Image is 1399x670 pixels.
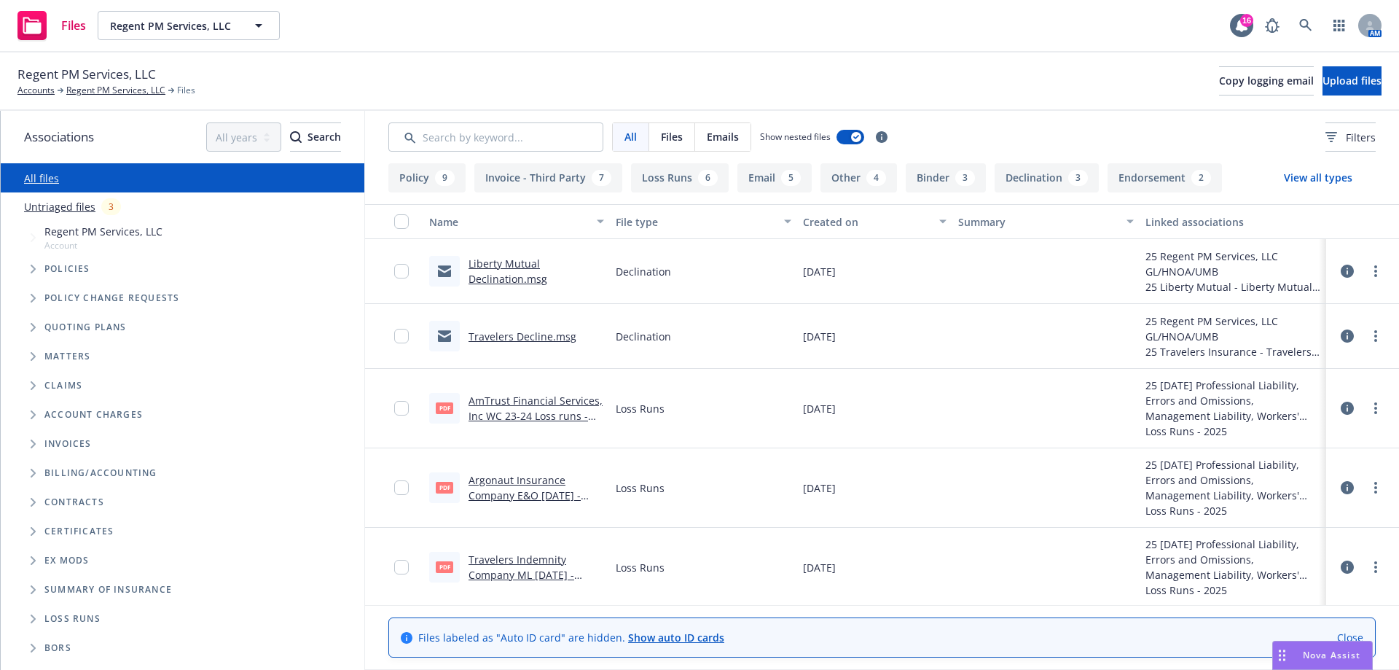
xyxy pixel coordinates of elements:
[1367,479,1384,496] a: more
[781,170,801,186] div: 5
[1145,583,1320,598] div: Loss Runs - 2025
[1145,344,1320,359] div: 25 Travelers Insurance - Travelers Insurance - Commercial Auto Liability, General Liability, Comm...
[44,352,90,361] span: Matters
[290,122,341,152] button: SearchSearch
[436,482,453,493] span: PDF
[1068,170,1088,186] div: 3
[12,5,92,46] a: Files
[44,224,162,239] span: Regent PM Services, LLC
[435,170,455,186] div: 9
[469,553,596,612] a: Travelers Indemnity Company ML [DATE] - [DATE] Loss Runs - Valued [DATE].PDF
[394,264,409,278] input: Toggle Row Selected
[760,131,831,143] span: Show nested files
[98,11,280,40] button: Regent PM Services, LLC
[1273,642,1291,669] div: Drag to move
[469,330,576,343] a: Travelers Decline.msg
[423,204,610,239] button: Name
[1240,14,1253,27] div: 16
[1322,74,1382,87] span: Upload files
[803,401,836,416] span: [DATE]
[1367,558,1384,576] a: more
[1258,11,1287,40] a: Report a Bug
[1145,424,1320,439] div: Loss Runs - 2025
[955,170,975,186] div: 3
[44,381,82,390] span: Claims
[436,402,453,413] span: pdf
[1325,130,1376,145] span: Filters
[1219,66,1314,96] button: Copy logging email
[44,585,172,594] span: Summary of insurance
[1367,262,1384,280] a: more
[17,84,55,97] a: Accounts
[1145,457,1320,503] div: 25 [DATE] Professional Liability, Errors and Omissions, Management Liability, Workers' Compensati...
[995,163,1099,192] button: Declination
[44,294,179,303] span: Policy change requests
[624,129,637,144] span: All
[44,410,143,419] span: Account charges
[1325,122,1376,152] button: Filters
[1303,649,1360,661] span: Nova Assist
[24,199,95,214] a: Untriaged files
[616,214,775,230] div: File type
[592,170,611,186] div: 7
[44,440,92,448] span: Invoices
[1145,249,1320,279] div: 25 Regent PM Services, LLC GL/HNOA/UMB
[803,329,836,344] span: [DATE]
[101,198,121,215] div: 3
[1367,400,1384,417] a: more
[707,129,739,144] span: Emails
[474,163,622,192] button: Invoice - Third Party
[616,264,671,279] span: Declination
[418,630,724,645] span: Files labeled as "Auto ID card" are hidden.
[616,401,665,416] span: Loss Runs
[469,394,603,438] a: AmTrust Financial Services, Inc WC 23-24 Loss runs - Valued [DATE].pdf
[61,20,86,31] span: Files
[429,214,588,230] div: Name
[24,171,59,185] a: All files
[44,556,89,565] span: Ex Mods
[394,329,409,343] input: Toggle Row Selected
[1145,503,1320,518] div: Loss Runs - 2025
[394,560,409,574] input: Toggle Row Selected
[17,65,156,84] span: Regent PM Services, LLC
[1145,313,1320,344] div: 25 Regent PM Services, LLC GL/HNOA/UMB
[1145,214,1320,230] div: Linked associations
[1337,630,1363,645] a: Close
[1,459,364,663] div: Folder Tree Example
[24,128,94,147] span: Associations
[469,473,596,533] a: Argonaut Insurance Company E&O [DATE] - [DATE] Loss Runs - Valued [DATE].PDF
[820,163,897,192] button: Other
[394,480,409,495] input: Toggle Row Selected
[1346,130,1376,145] span: Filters
[110,18,236,34] span: Regent PM Services, LLC
[394,214,409,229] input: Select all
[616,480,665,496] span: Loss Runs
[1291,11,1320,40] a: Search
[388,122,603,152] input: Search by keyword...
[698,170,718,186] div: 6
[1140,204,1326,239] button: Linked associations
[66,84,165,97] a: Regent PM Services, LLC
[177,84,195,97] span: Files
[394,401,409,416] input: Toggle Row Selected
[628,631,724,644] a: Show auto ID cards
[1145,537,1320,583] div: 25 [DATE] Professional Liability, Errors and Omissions, Management Liability, Workers' Compensati...
[952,204,1139,239] button: Summary
[1322,66,1382,96] button: Upload files
[1219,74,1314,87] span: Copy logging email
[290,131,302,143] svg: Search
[803,264,836,279] span: [DATE]
[737,163,812,192] button: Email
[906,163,986,192] button: Binder
[44,527,114,536] span: Certificates
[44,265,90,273] span: Policies
[610,204,796,239] button: File type
[44,615,101,623] span: Loss Runs
[388,163,466,192] button: Policy
[1191,170,1211,186] div: 2
[44,239,162,252] span: Account
[866,170,886,186] div: 4
[290,123,341,151] div: Search
[1272,641,1373,670] button: Nova Assist
[469,257,547,286] a: Liberty Mutual Declination.msg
